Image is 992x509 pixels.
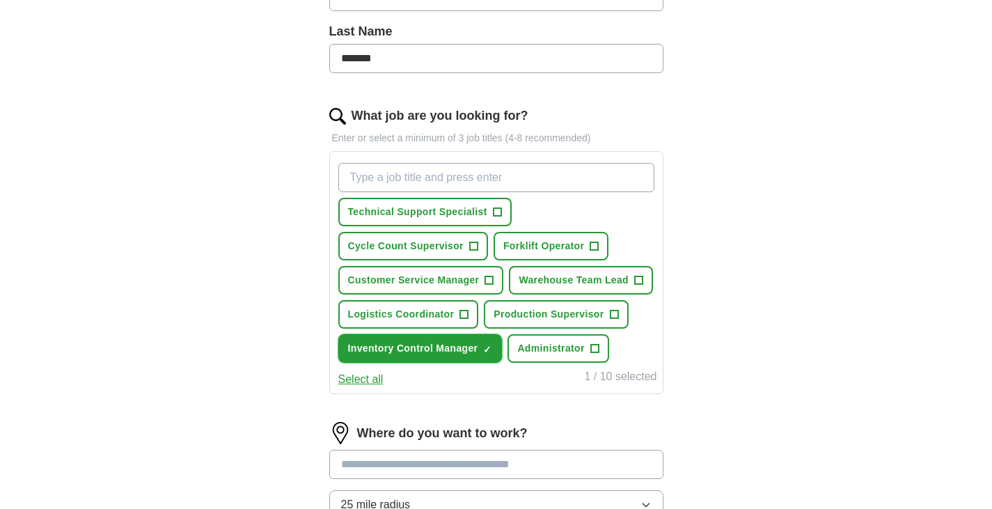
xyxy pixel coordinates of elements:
button: Warehouse Team Lead [509,266,653,295]
span: ✓ [483,344,491,355]
button: Production Supervisor [484,300,628,329]
span: Technical Support Specialist [348,205,487,219]
button: Select all [338,371,384,388]
button: Inventory Control Manager✓ [338,334,503,363]
button: Administrator [507,334,608,363]
span: Administrator [517,341,584,356]
button: Cycle Count Supervisor [338,232,488,260]
button: Forklift Operator [494,232,608,260]
button: Customer Service Manager [338,266,504,295]
div: 1 / 10 selected [584,368,656,388]
span: Cycle Count Supervisor [348,239,464,253]
span: Inventory Control Manager [348,341,478,356]
button: Technical Support Specialist [338,198,512,226]
img: search.png [329,108,346,125]
img: location.png [329,422,352,444]
span: Logistics Coordinator [348,307,455,322]
label: What job are you looking for? [352,107,528,125]
span: Production Supervisor [494,307,604,322]
span: Warehouse Team Lead [519,273,629,288]
p: Enter or select a minimum of 3 job titles (4-8 recommended) [329,131,663,146]
label: Where do you want to work? [357,424,528,443]
input: Type a job title and press enter [338,163,654,192]
span: Customer Service Manager [348,273,480,288]
label: Last Name [329,22,663,41]
button: Logistics Coordinator [338,300,479,329]
span: Forklift Operator [503,239,584,253]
